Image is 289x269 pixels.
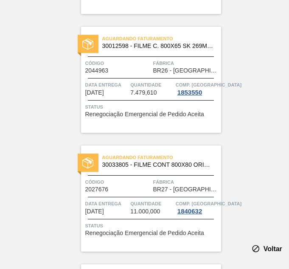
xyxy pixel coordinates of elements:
span: Fábrica [153,178,219,186]
div: 1853550 [176,89,204,96]
img: status [82,157,93,168]
span: Comp. Carga [176,81,241,89]
a: statusAguardando Faturamento30033805 - FILME CONT 800X80 ORIG 473 MP C12 429Código2027676FábricaB... [68,146,221,252]
span: BR26 - Uberlândia [153,67,219,74]
a: statusAguardando Faturamento30012598 - FILME C. 800X65 SK 269ML C15 429Código2044963FábricaBR26 -... [68,27,221,133]
span: 30033805 - FILME CONT 800X80 ORIG 473 MP C12 429 [102,162,214,168]
span: BR27 - Nova Minas [153,186,219,193]
a: Comp. [GEOGRAPHIC_DATA]1853550 [176,81,219,96]
div: 1840632 [176,208,204,215]
span: 2027676 [85,186,109,193]
span: Comp. Carga [176,199,241,208]
span: 11.000,000 [130,208,160,215]
span: Código [85,178,151,186]
span: Fábrica [153,59,219,67]
span: Status [85,103,219,111]
span: Aguardando Faturamento [102,34,221,43]
span: Aguardando Faturamento [102,153,221,162]
span: Data Entrega [85,199,129,208]
span: Quantidade [130,199,174,208]
a: Comp. [GEOGRAPHIC_DATA]1840632 [176,199,219,215]
span: 13/10/2025 [85,208,104,215]
span: 30012598 - FILME C. 800X65 SK 269ML C15 429 [102,43,214,49]
span: Status [85,221,219,230]
span: Renegociação Emergencial de Pedido Aceita [85,111,204,118]
span: 2044963 [85,67,109,74]
span: 10/10/2025 [85,90,104,96]
span: 7.479,610 [130,90,157,96]
span: Data Entrega [85,81,129,89]
span: Quantidade [130,81,174,89]
span: Renegociação Emergencial de Pedido Aceita [85,230,204,236]
span: Código [85,59,151,67]
img: status [82,39,93,50]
